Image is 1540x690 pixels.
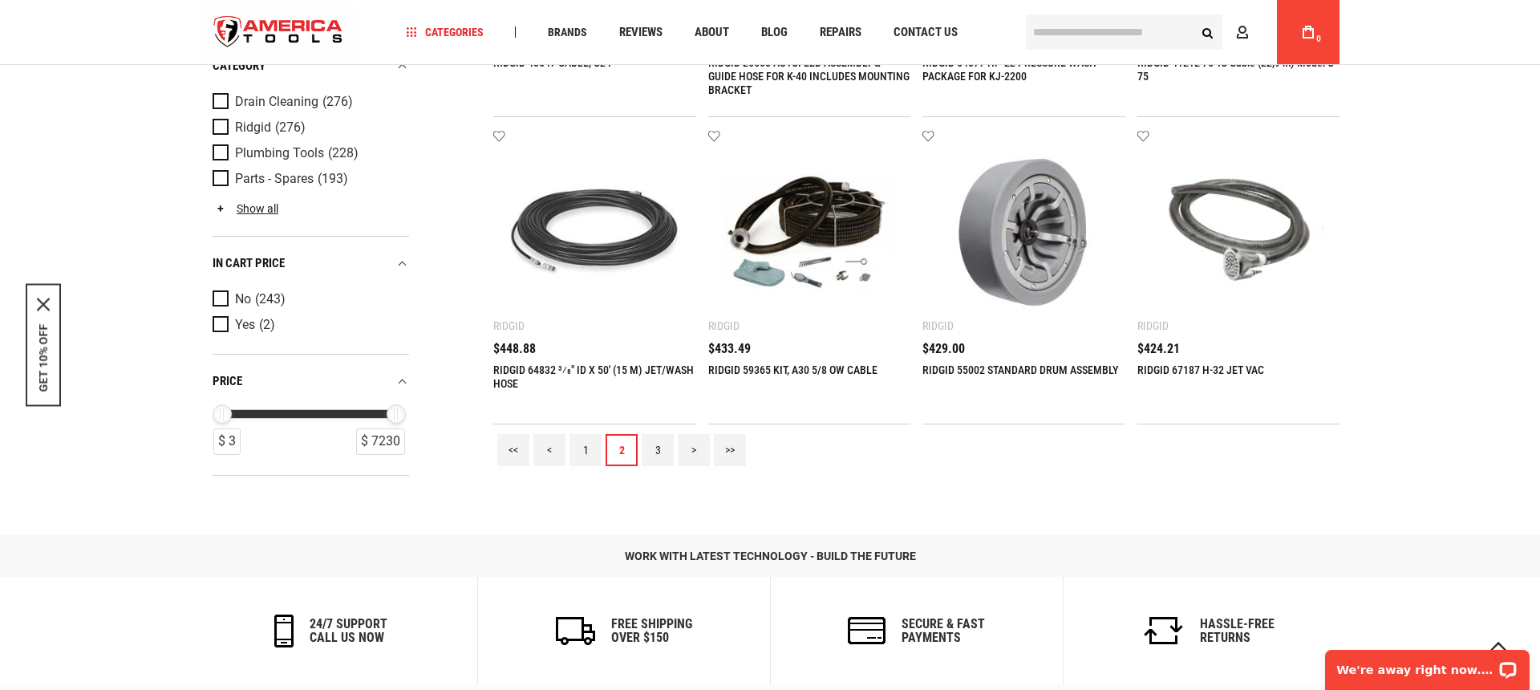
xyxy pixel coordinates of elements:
span: About [695,26,729,39]
a: Drain Cleaning (276) [213,93,405,111]
div: Ridgid [708,319,740,332]
span: (193) [318,172,348,185]
span: Repairs [820,26,861,39]
span: Yes [235,318,255,332]
a: > [678,434,710,466]
a: Parts - Spares (193) [213,170,405,188]
h6: Free Shipping Over $150 [611,617,692,645]
a: < [533,434,565,466]
a: RIDGID 59365 KIT, A30 5/8 OW CABLE [708,363,877,376]
a: << [497,434,529,466]
span: Categories [407,26,484,38]
a: 3 [642,434,674,466]
span: $448.88 [493,343,536,355]
img: RIDGID 64832 3⁄8 [509,145,680,316]
a: Reviews [612,22,670,43]
div: In cart price [213,253,409,274]
span: (243) [255,292,286,306]
a: Show all [213,202,278,215]
a: RIDGID 64832 3⁄8" ID X 50' (15 M) JET/WASH HOSE [493,363,694,390]
a: RIDGID 67187 H-32 JET VAC [1137,363,1264,376]
span: (228) [328,146,359,160]
h6: secure & fast payments [902,617,985,645]
span: 0 [1316,34,1321,43]
h6: 24/7 support call us now [310,617,387,645]
a: store logo [201,2,356,63]
div: $ 7230 [356,428,405,455]
h6: Hassle-Free Returns [1200,617,1275,645]
div: Ridgid [1137,319,1169,332]
span: Brands [548,26,587,38]
span: $424.21 [1137,343,1180,355]
button: Search [1192,17,1222,47]
a: Repairs [813,22,869,43]
a: Yes (2) [213,316,405,334]
a: 2 [606,434,638,466]
a: Ridgid (276) [213,119,405,136]
span: Drain Cleaning [235,95,318,109]
div: $ 3 [213,428,241,455]
a: No (243) [213,290,405,308]
span: No [235,292,251,306]
a: About [687,22,736,43]
span: Parts - Spares [235,172,314,186]
button: Close [37,298,50,311]
span: Ridgid [235,120,271,135]
img: America Tools [201,2,356,63]
span: (276) [322,95,353,108]
a: Plumbing Tools (228) [213,144,405,162]
a: 1 [569,434,602,466]
span: $429.00 [922,343,965,355]
img: RIDGID 59365 KIT, A30 5/8 OW CABLE [724,145,895,316]
svg: close icon [37,298,50,311]
a: RIDGID 41212 75' IC Cable (22,9 m) Model C-75 [1137,56,1337,83]
span: $433.49 [708,343,751,355]
div: category [213,55,409,77]
a: RIDGID 26558 AUTOFEED ASSEMBLY & GUIDE HOSE FOR K-40 INCLUDES MOUNTING BRACKET [708,56,910,96]
a: Brands [541,22,594,43]
a: Blog [754,22,795,43]
span: Contact Us [894,26,958,39]
a: RIDGID 55002 STANDARD DRUM ASSEMBLY [922,363,1118,376]
img: RIDGID 67187 H-32 JET VAC [1153,145,1324,316]
a: RIDGID 64077 HP-22 PRESSURE WASH PACKAGE FOR KJ-2200 [922,56,1096,83]
button: GET 10% OFF [37,324,50,392]
span: (2) [259,318,275,331]
div: Ridgid [493,319,525,332]
img: RIDGID 55002 STANDARD DRUM ASSEMBLY [938,145,1109,316]
div: Ridgid [922,319,954,332]
a: >> [714,434,746,466]
a: Contact Us [886,22,965,43]
span: Blog [761,26,788,39]
span: (276) [275,120,306,134]
span: Reviews [619,26,663,39]
div: price [213,371,409,392]
div: Product Filters [213,39,409,476]
iframe: LiveChat chat widget [1315,639,1540,690]
a: Categories [399,22,491,43]
span: Plumbing Tools [235,146,324,160]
